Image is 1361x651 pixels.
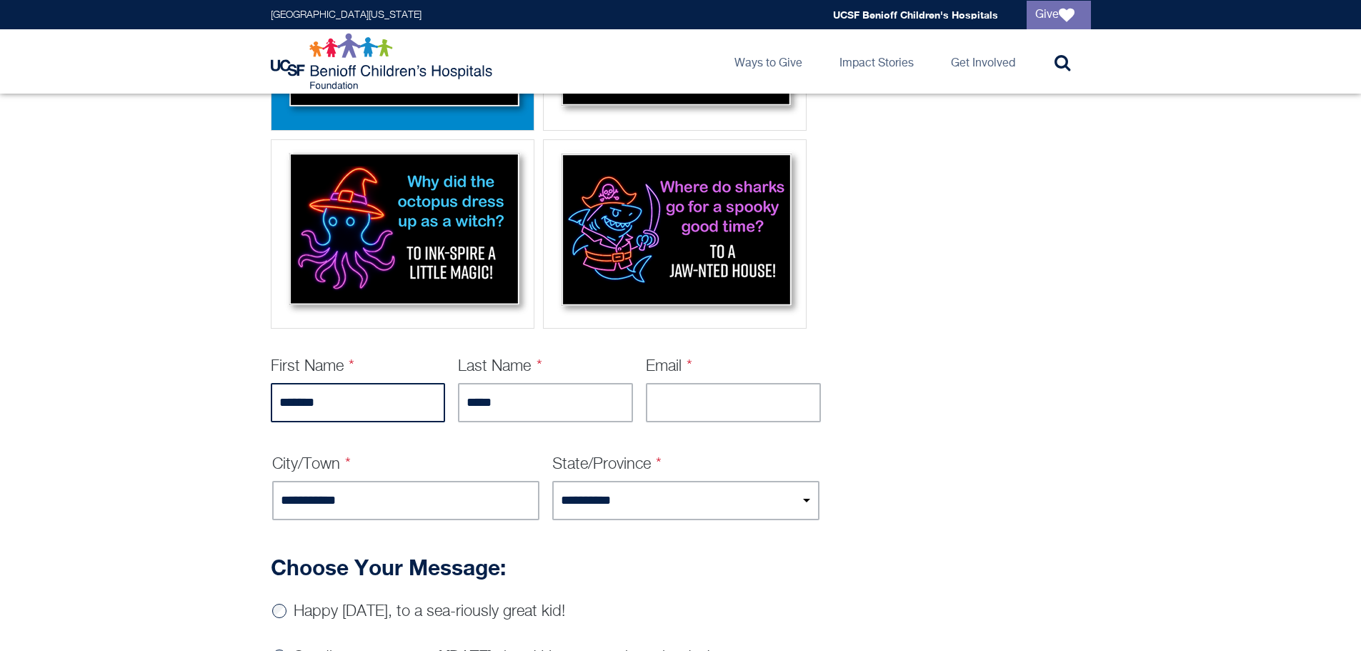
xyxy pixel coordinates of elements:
a: Ways to Give [723,29,814,94]
img: Shark [548,144,802,319]
a: UCSF Benioff Children's Hospitals [833,9,998,21]
label: Last Name [458,359,542,374]
a: [GEOGRAPHIC_DATA][US_STATE] [271,10,422,20]
img: Logo for UCSF Benioff Children's Hospitals Foundation [271,33,496,90]
a: Impact Stories [828,29,925,94]
label: City/Town [272,457,352,472]
a: Give [1027,1,1091,29]
a: Get Involved [939,29,1027,94]
label: Email [646,359,693,374]
img: Octopus [276,144,529,319]
label: First Name [271,359,355,374]
label: State/Province [552,457,662,472]
strong: Choose Your Message: [271,555,506,580]
div: Shark [543,139,807,329]
label: Happy [DATE], to a sea-riously great kid! [294,604,565,620]
div: Octopus [271,139,534,329]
